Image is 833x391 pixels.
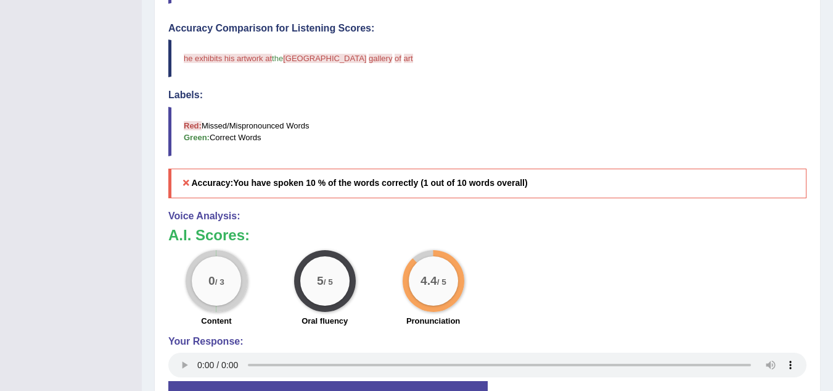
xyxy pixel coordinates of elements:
b: A.I. Scores: [168,227,250,243]
span: art [404,54,413,63]
span: of [395,54,401,63]
h4: Labels: [168,90,806,101]
big: 0 [208,274,215,287]
label: Pronunciation [406,315,460,327]
h5: Accuracy: [168,169,806,198]
b: You have spoken 10 % of the words correctly (1 out of 10 words overall) [233,178,527,188]
h4: Your Response: [168,336,806,347]
h4: Voice Analysis: [168,211,806,222]
b: Red: [184,121,202,130]
big: 4.4 [421,274,437,287]
small: / 5 [437,277,446,287]
big: 5 [317,274,324,287]
h4: Accuracy Comparison for Listening Scores: [168,23,806,34]
small: / 5 [324,277,333,287]
span: gallery [369,54,392,63]
span: [GEOGRAPHIC_DATA] [283,54,366,63]
small: / 3 [215,277,224,287]
blockquote: Missed/Mispronounced Words Correct Words [168,107,806,156]
label: Content [201,315,231,327]
span: the [272,54,283,63]
b: Green: [184,133,210,142]
label: Oral fluency [302,315,348,327]
span: he exhibits his artwork at [184,54,272,63]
